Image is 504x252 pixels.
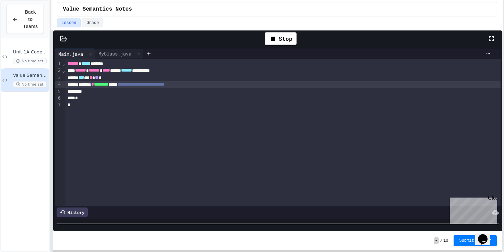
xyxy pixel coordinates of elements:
div: Chat with us now!Close [3,3,47,43]
div: 6 [55,95,62,102]
button: Submit Answer [454,235,497,246]
div: 7 [55,102,62,109]
div: MyClass.java [95,49,143,59]
iframe: chat widget [475,225,497,245]
div: 5 [55,88,62,95]
span: - [434,237,439,244]
span: Back to Teams [22,9,38,30]
span: Fold line [62,61,65,66]
span: No time set [13,81,47,88]
span: Value Semantics Notes [63,5,132,13]
div: 3 [55,74,62,81]
button: Lesson [57,18,81,27]
div: MyClass.java [95,50,135,57]
iframe: chat widget [447,195,497,224]
span: Value Semantics Notes [13,73,48,78]
span: / [440,238,443,243]
div: Stop [265,32,297,45]
div: Main.java [55,50,86,58]
span: Unit 1A Code Practice [13,49,48,55]
div: History [57,207,88,217]
div: 4 [55,81,62,88]
div: 2 [55,67,62,74]
div: Main.java [55,49,95,59]
span: 10 [443,238,448,243]
span: No time set [13,58,47,64]
span: Fold line [62,68,65,73]
div: 1 [55,60,62,67]
span: Submit Answer [459,238,491,243]
button: Grade [82,18,103,27]
button: Back to Teams [6,5,44,34]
